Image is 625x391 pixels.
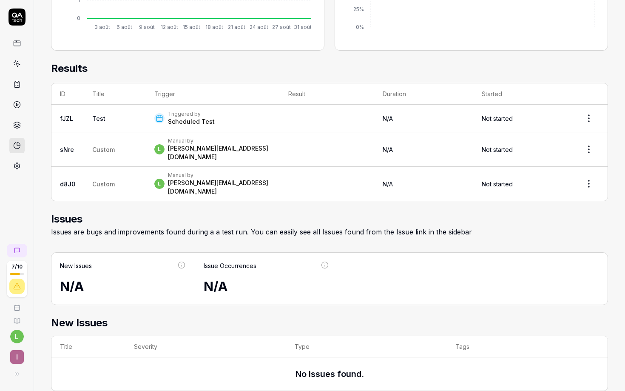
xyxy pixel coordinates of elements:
[280,83,374,105] th: Result
[51,61,608,83] h2: Results
[139,24,155,30] tspan: 9 août
[356,24,364,30] tspan: 0%
[60,277,186,296] div: N/A
[168,144,272,161] div: [PERSON_NAME][EMAIL_ADDRESS][DOMAIN_NAME]
[11,264,23,269] span: 7 / 10
[204,261,256,270] div: Issue Occurrences
[106,50,130,56] div: Mots-clés
[14,22,20,29] img: website_grey.svg
[60,115,73,122] a: fJZL
[10,330,24,343] button: l
[44,50,65,56] div: Domaine
[168,117,215,126] div: Scheduled Test
[473,105,570,132] td: Not started
[51,211,608,227] h2: Issues
[51,83,84,105] th: ID
[14,14,20,20] img: logo_orange.svg
[10,350,24,364] span: I
[295,368,364,380] h3: No issues found.
[51,315,608,331] h2: New Issues
[92,180,115,188] span: Custom
[125,336,286,357] th: Severity
[383,180,393,188] span: N/A
[272,24,291,30] tspan: 27 août
[7,244,27,257] a: New conversation
[286,336,447,357] th: Type
[168,137,272,144] div: Manual by
[51,336,125,357] th: Title
[228,24,245,30] tspan: 21 août
[3,343,30,365] button: I
[92,115,105,122] a: Test
[77,15,80,21] tspan: 0
[154,179,165,189] span: l
[168,179,272,196] div: [PERSON_NAME][EMAIL_ADDRESS][DOMAIN_NAME]
[92,146,115,153] span: Custom
[22,22,96,29] div: Domaine: [DOMAIN_NAME]
[353,6,364,12] tspan: 25%
[383,115,393,122] span: N/A
[250,24,268,30] tspan: 24 août
[168,111,215,117] div: Triggered by
[84,83,146,105] th: Title
[294,24,312,30] tspan: 31 août
[116,24,132,30] tspan: 6 août
[24,14,42,20] div: v 4.0.25
[374,83,474,105] th: Duration
[60,146,74,153] a: sNre
[447,336,608,357] th: Tags
[60,180,75,188] a: d8J0
[168,172,272,179] div: Manual by
[473,83,570,105] th: Started
[34,49,41,56] img: tab_domain_overview_orange.svg
[3,311,30,325] a: Documentation
[204,277,330,296] div: N/A
[183,24,200,30] tspan: 15 août
[97,49,103,56] img: tab_keywords_by_traffic_grey.svg
[146,83,280,105] th: Trigger
[383,146,393,153] span: N/A
[3,297,30,311] a: Book a call with us
[154,144,165,154] span: l
[94,24,110,30] tspan: 3 août
[205,24,223,30] tspan: 18 août
[161,24,178,30] tspan: 12 août
[51,227,608,237] div: Issues are bugs and improvements found during a a test run. You can easily see all Issues found f...
[60,261,92,270] div: New Issues
[473,132,570,167] td: Not started
[473,167,570,201] td: Not started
